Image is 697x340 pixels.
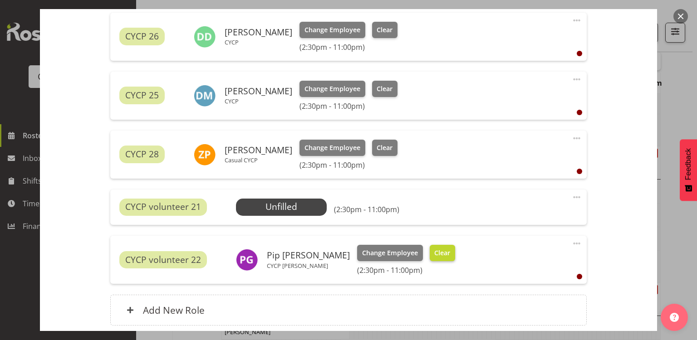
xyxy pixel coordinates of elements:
[577,51,582,56] div: User is clocked out
[299,160,398,170] h6: (2:30pm - 11:00pm)
[225,156,292,164] p: Casual CYCP
[377,84,393,94] span: Clear
[125,30,159,43] span: CYCP 26
[125,89,159,102] span: CYCP 25
[125,200,201,214] span: CYCP volunteer 21
[670,313,679,322] img: help-xxl-2.png
[372,140,398,156] button: Clear
[372,22,398,38] button: Clear
[125,253,201,267] span: CYCP volunteer 22
[225,145,292,155] h6: [PERSON_NAME]
[304,84,360,94] span: Change Employee
[304,143,360,153] span: Change Employee
[377,25,393,35] span: Clear
[125,148,159,161] span: CYCP 28
[299,22,365,38] button: Change Employee
[194,144,216,165] img: zoe-palmer10907.jpg
[434,248,450,258] span: Clear
[334,205,399,214] h6: (2:30pm - 11:00pm)
[362,248,418,258] span: Change Employee
[684,148,692,180] span: Feedback
[299,102,398,111] h6: (2:30pm - 11:00pm)
[225,97,292,105] p: CYCP
[143,304,205,316] h6: Add New Role
[265,200,297,213] span: Unfilled
[357,266,455,275] h6: (2:30pm - 11:00pm)
[267,250,350,260] h6: Pip [PERSON_NAME]
[304,25,360,35] span: Change Employee
[267,262,350,269] p: CYCP [PERSON_NAME]
[357,245,423,261] button: Change Employee
[680,139,697,201] button: Feedback - Show survey
[225,27,292,37] h6: [PERSON_NAME]
[372,81,398,97] button: Clear
[430,245,456,261] button: Clear
[236,249,258,271] img: philippa-grace11628.jpg
[194,26,216,48] img: dejay-davison3684.jpg
[299,81,365,97] button: Change Employee
[299,43,398,52] h6: (2:30pm - 11:00pm)
[377,143,393,153] span: Clear
[225,39,292,46] p: CYCP
[577,169,582,174] div: User is clocked out
[194,85,216,107] img: dion-mccormick3685.jpg
[299,140,365,156] button: Change Employee
[577,274,582,279] div: User is clocked out
[577,110,582,115] div: User is clocked out
[225,86,292,96] h6: [PERSON_NAME]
